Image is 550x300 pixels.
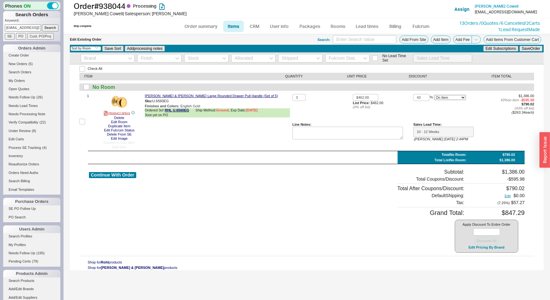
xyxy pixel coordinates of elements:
button: Delete From SE [105,132,133,137]
div: Ordered 3 of Ship Method: [145,108,290,113]
svg: open menu [175,57,179,60]
span: 1 [87,94,89,149]
div: Total No Room : [442,153,466,157]
span: ( 5 ) [29,62,33,66]
span: ( 79 ) [32,259,38,263]
div: [EMAIL_ADDRESS][DOMAIN_NAME] [475,10,537,14]
span: Check All [88,67,102,71]
button: Add From Site [399,36,428,43]
span: Add Items From Customer Cart [486,37,539,42]
svg: open menu [222,57,226,60]
span: Needs Follow Up [9,251,35,255]
span: % [430,95,433,99]
button: Discount All [474,237,499,245]
div: 3 not yet on PO [145,113,290,117]
a: Needs Processing Note [3,111,60,117]
a: Lead times [351,21,383,32]
div: - [PERSON_NAME] [DATE] 2:44PM [413,137,473,141]
a: Rooms [326,21,350,32]
div: $0.00 [477,193,525,198]
div: UNIT PRICE [347,74,409,78]
button: Add Items From Customer Cart [484,36,541,43]
a: Items [223,21,244,32]
button: Assign [454,6,469,12]
button: Convert to Line Item [102,141,137,145]
div: Line Notes: [292,123,403,127]
button: Duplicate Item [106,124,132,128]
div: ITEM [84,74,285,78]
div: $1,386.00 [477,169,525,175]
span: $790.02 [521,102,534,106]
input: Brand [81,54,135,63]
div: [PERSON_NAME] Cowell | Salesperson: [PERSON_NAME] [74,10,277,17]
span: Add Item [433,37,448,42]
span: No Room [92,84,115,90]
span: Needs Processing Note [9,112,45,116]
div: Default Shipping: [397,193,464,198]
a: /2Carts [525,20,540,26]
input: PO [16,33,26,40]
span: Process SE Tracking [9,146,41,150]
b: Ground [216,108,229,112]
div: $790.02 [477,185,525,191]
input: Qty [292,94,306,101]
input: Fulcrum Status [325,54,370,63]
b: List Price: [353,101,370,105]
button: Edit Room [109,120,129,124]
svg: open menu [316,57,320,60]
div: Total After Coupons/Discount: [397,185,464,191]
div: Search: [318,38,330,42]
input: Shipped [278,54,323,63]
input: Stock [184,54,229,63]
a: PO Search [3,214,60,221]
a: PRODUCT SPECS [104,111,130,116]
div: English Gold [145,104,290,108]
button: Save Sort [102,46,124,51]
a: New Orders(5) [3,61,60,67]
h1: Order # 938044 [74,2,277,10]
span: - $595.98 [520,98,534,102]
span: U.6560EG [152,99,169,103]
span: Add Fee [455,37,470,42]
span: ( 7.25 %) [498,201,510,205]
input: Enter Search Value [333,35,396,44]
a: Billing [384,21,406,32]
a: [PERSON_NAME] Cowell [475,4,519,9]
div: - $595.98 [477,177,525,182]
a: 13Orders /0Quotes /6 Cancelled [459,20,525,26]
div: Purchase Orders [3,198,60,205]
div: $1,386.00 [500,158,515,162]
div: Apply Discount To Entire Order [455,220,518,253]
span: Needs Follow Up [9,95,35,99]
a: RHL U.6560EG [165,108,189,113]
a: Open Quotes [3,86,60,92]
div: Subtotal: [397,169,464,175]
span: 43 % on item [500,98,519,102]
span: [DATE] [246,108,258,112]
i: ( $263.34 each) [512,110,534,114]
a: [PERSON_NAME] & [PERSON_NAME] Large Rounded Drawer Pull Handle (Set of 5) [145,94,278,98]
button: SaveOrder [520,46,542,51]
a: User info [265,21,293,32]
button: Edit Subscriptions [483,46,518,51]
input: Cust. PO/Proj [27,33,54,40]
a: Needs Lead Times [3,103,60,109]
a: 1Lead RequestMade [498,27,540,32]
b: Finishes and Colors : [145,104,179,108]
a: Needs Follow Up(195) [3,250,60,257]
a: Add/Edit Brands [3,286,60,292]
svg: open menu [128,57,132,60]
a: Orders Need Auths [3,170,60,176]
a: Search Profiles [3,233,60,240]
span: Add From Site [402,37,426,42]
span: ( 26 ) [37,95,43,99]
span: Rohl [101,260,109,264]
a: Verify Compatibility(22) [3,119,60,126]
span: Pending Certs [9,259,31,263]
a: Reauthorize Orders [3,161,60,168]
div: $847.29 [477,209,525,217]
div: Total List No Room : [434,158,466,162]
a: Email Templates [3,186,60,193]
div: Users Admin [3,225,60,233]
